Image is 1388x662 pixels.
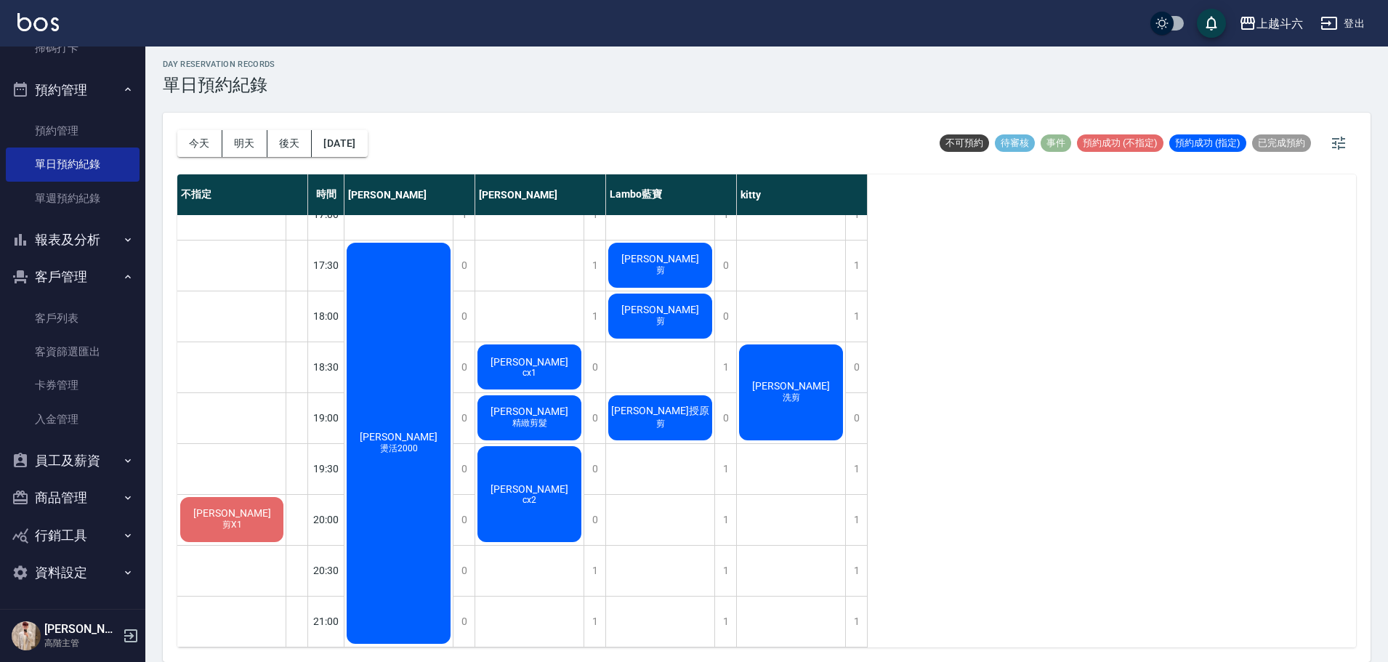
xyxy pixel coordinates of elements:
div: 0 [845,393,867,443]
button: 明天 [222,130,267,157]
div: 1 [714,444,736,494]
a: 單日預約紀錄 [6,148,140,181]
div: 0 [453,546,475,596]
div: 0 [584,393,605,443]
div: 1 [714,546,736,596]
div: 不指定 [177,174,308,215]
span: [PERSON_NAME]授原 [608,405,712,418]
a: 客資篩選匯出 [6,335,140,368]
button: 客戶管理 [6,258,140,296]
button: 行銷工具 [6,517,140,554]
div: 19:00 [308,392,344,443]
div: 上越斗六 [1256,15,1303,33]
span: 預約成功 (不指定) [1077,137,1163,150]
div: 0 [714,393,736,443]
span: [PERSON_NAME] [357,431,440,443]
div: 0 [453,444,475,494]
div: Lambo藍寶 [606,174,737,215]
span: 剪 [653,418,668,430]
div: 1 [584,546,605,596]
button: 今天 [177,130,222,157]
div: 19:30 [308,443,344,494]
div: 0 [584,342,605,392]
div: 0 [453,342,475,392]
div: 18:30 [308,342,344,392]
span: 剪 [653,265,668,277]
span: 已完成預約 [1252,137,1311,150]
button: 上越斗六 [1233,9,1309,39]
span: cx1 [520,368,539,378]
div: 1 [714,342,736,392]
button: 登出 [1315,10,1371,37]
div: 1 [584,597,605,647]
a: 卡券管理 [6,368,140,402]
span: [PERSON_NAME] [618,304,702,315]
div: 1 [845,546,867,596]
a: 預約管理 [6,114,140,148]
div: 1 [584,291,605,342]
span: 洗剪 [780,392,803,404]
div: 0 [453,597,475,647]
div: 20:30 [308,545,344,596]
div: 1 [845,241,867,291]
div: 1 [845,291,867,342]
button: 預約管理 [6,71,140,109]
h2: day Reservation records [163,60,275,69]
img: Person [12,621,41,650]
span: [PERSON_NAME] [190,507,274,519]
div: 時間 [308,174,344,215]
span: 不可預約 [940,137,989,150]
span: 待審核 [995,137,1035,150]
div: 0 [714,241,736,291]
span: 精緻剪髮 [509,417,550,429]
a: 客戶列表 [6,302,140,335]
div: 0 [453,291,475,342]
span: [PERSON_NAME] [488,356,571,368]
button: 商品管理 [6,479,140,517]
div: 0 [845,342,867,392]
button: 員工及薪資 [6,442,140,480]
button: 資料設定 [6,554,140,592]
div: 1 [845,495,867,545]
div: [PERSON_NAME] [475,174,606,215]
span: 預約成功 (指定) [1169,137,1246,150]
div: 1 [714,597,736,647]
span: 剪X1 [219,519,245,531]
div: 0 [453,393,475,443]
span: 剪 [653,315,668,328]
p: 高階主管 [44,637,118,650]
span: [PERSON_NAME] [618,253,702,265]
h3: 單日預約紀錄 [163,75,275,95]
div: 17:30 [308,240,344,291]
div: 21:00 [308,596,344,647]
div: 0 [453,495,475,545]
span: 燙活2000 [377,443,421,455]
a: 掃碼打卡 [6,31,140,65]
div: [PERSON_NAME] [344,174,475,215]
div: 0 [714,291,736,342]
div: kitty [737,174,868,215]
div: 0 [584,495,605,545]
button: 報表及分析 [6,221,140,259]
h5: [PERSON_NAME] [44,622,118,637]
span: cx2 [520,495,539,505]
div: 1 [845,597,867,647]
button: 後天 [267,130,312,157]
span: 事件 [1041,137,1071,150]
div: 0 [584,444,605,494]
span: [PERSON_NAME] [488,483,571,495]
button: save [1197,9,1226,38]
span: [PERSON_NAME] [749,380,833,392]
div: 20:00 [308,494,344,545]
a: 入金管理 [6,403,140,436]
button: [DATE] [312,130,367,157]
div: 1 [584,241,605,291]
span: [PERSON_NAME] [488,405,571,417]
div: 1 [714,495,736,545]
div: 1 [845,444,867,494]
div: 0 [453,241,475,291]
div: 18:00 [308,291,344,342]
img: Logo [17,13,59,31]
a: 單週預約紀錄 [6,182,140,215]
